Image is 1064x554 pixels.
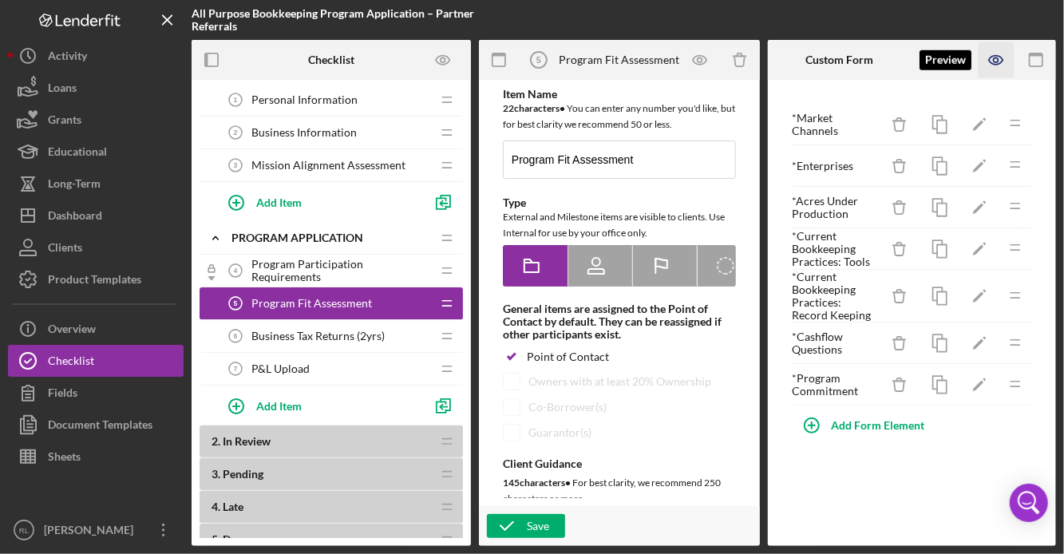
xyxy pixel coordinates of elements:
[251,258,431,283] span: Program Participation Requirements
[793,195,880,220] div: * Acres Under Production
[793,230,880,268] div: * Current Bookkeeping Practices: Tools
[251,362,310,375] span: P&L Upload
[223,467,263,481] span: Pending
[48,377,77,413] div: Fields
[503,209,736,241] div: External and Milestone items are visible to clients. Use Internal for use by your office only.
[48,168,101,204] div: Long-Term
[251,93,358,106] span: Personal Information
[212,467,220,481] span: 3 .
[256,390,302,421] div: Add Item
[234,267,238,275] tspan: 4
[234,129,238,137] tspan: 2
[223,434,271,448] span: In Review
[793,271,880,322] div: * Current Bookkeeping Practices: Record Keeping
[425,42,461,78] button: Preview as
[8,409,184,441] button: Document Templates
[503,303,736,341] div: General items are assigned to the Point of Contact by default. They can be reassigned if other pa...
[1010,484,1048,522] div: Open Intercom Messenger
[8,104,184,136] button: Grants
[234,365,238,373] tspan: 7
[48,263,141,299] div: Product Templates
[8,168,184,200] a: Long-Term
[528,426,591,439] div: Guarantor(s)
[48,200,102,235] div: Dashboard
[527,514,549,538] div: Save
[48,441,81,477] div: Sheets
[256,187,302,217] div: Add Item
[234,332,238,340] tspan: 6
[212,434,220,448] span: 2 .
[8,263,184,295] button: Product Templates
[251,126,357,139] span: Business Information
[793,372,880,398] div: * Program Commitment
[48,313,96,349] div: Overview
[223,500,243,513] span: Late
[216,186,423,218] button: Add Item
[8,441,184,473] button: Sheets
[487,514,565,538] button: Save
[8,345,184,377] button: Checklist
[251,297,372,310] span: Program Fit Assessment
[832,410,925,441] div: Add Form Element
[503,102,565,114] b: 22 character s •
[13,13,217,102] div: The following questions will help our team to get a better understanding of your current practice...
[48,409,152,445] div: Document Templates
[8,231,184,263] button: Clients
[528,375,711,388] div: Owners with at least 20% Ownership
[793,330,880,356] div: * Cashflow Questions
[251,159,405,172] span: Mission Alignment Assessment
[48,345,94,381] div: Checklist
[793,112,880,137] div: * Market Channels
[48,40,87,76] div: Activity
[234,299,238,307] tspan: 5
[503,101,736,133] div: You can enter any number you'd like, but for best clarity we recommend 50 or less.
[40,514,144,550] div: [PERSON_NAME]
[8,40,184,72] button: Activity
[48,136,107,172] div: Educational
[19,526,30,535] text: RL
[805,53,873,66] b: Custom Form
[212,500,220,513] span: 4 .
[8,72,184,104] button: Loans
[212,532,220,546] span: 5 .
[503,88,736,101] div: Item Name
[528,401,607,414] div: Co-Borrower(s)
[192,6,474,33] b: All Purpose Bookkeeping Program Application – Partner Referrals
[527,350,609,363] div: Point of Contact
[503,477,571,489] b: 145 character s •
[251,330,385,342] span: Business Tax Returns (2yrs)
[231,231,431,244] div: Program Application
[48,104,81,140] div: Grants
[503,457,736,470] div: Client Guidance
[793,160,880,172] div: * Enterprises
[48,231,82,267] div: Clients
[8,377,184,409] button: Fields
[8,200,184,231] button: Dashboard
[8,313,184,345] button: Overview
[559,53,679,66] div: Program Fit Assessment
[234,96,238,104] tspan: 1
[216,390,423,421] button: Add Item
[8,136,184,168] button: Educational
[234,161,238,169] tspan: 3
[13,13,217,102] body: Rich Text Area. Press ALT-0 for help.
[792,410,941,441] button: Add Form Element
[503,196,736,209] div: Type
[223,532,249,546] span: Done
[8,514,184,546] button: RL[PERSON_NAME]
[308,53,354,66] b: Checklist
[48,72,77,108] div: Loans
[536,55,541,65] tspan: 5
